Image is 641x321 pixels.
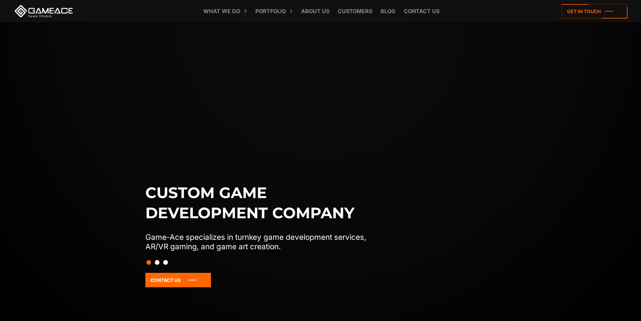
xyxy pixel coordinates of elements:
button: Slide 3 [163,257,168,268]
p: Game-Ace specializes in turnkey game development services, AR/VR gaming, and game art creation. [145,232,380,251]
a: Contact Us [145,273,211,287]
button: Slide 1 [146,257,151,268]
a: Get in touch [562,4,628,19]
h1: Custom game development company [145,183,380,223]
button: Slide 2 [155,257,159,268]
